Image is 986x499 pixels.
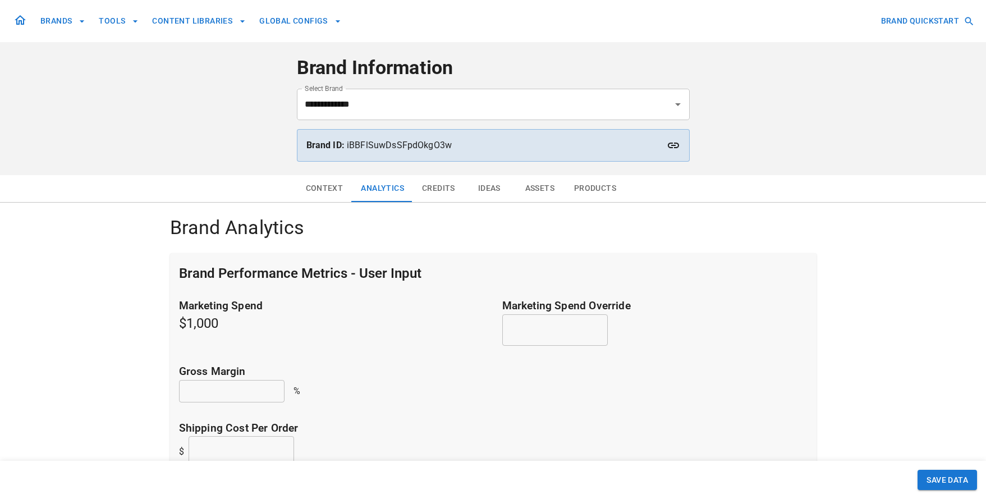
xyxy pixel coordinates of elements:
p: Shipping cost per order [179,420,808,437]
button: GLOBAL CONFIGS [255,11,346,31]
button: Assets [515,175,565,202]
button: Products [565,175,625,202]
div: Brand Performance Metrics - User Input [170,253,817,294]
button: SAVE DATA [918,470,977,491]
h5: Brand Performance Metrics - User Input [179,264,421,282]
p: Marketing Spend [179,298,484,314]
p: $ [179,445,184,459]
button: Ideas [464,175,515,202]
button: BRANDS [36,11,90,31]
p: Marketing Spend Override [502,298,808,314]
button: Credits [413,175,464,202]
button: BRAND QUICKSTART [877,11,977,31]
strong: Brand ID: [306,140,345,150]
button: TOOLS [94,11,143,31]
h4: Brand Information [297,56,690,80]
p: Gross margin [179,364,808,380]
button: Open [670,97,686,112]
label: Select Brand [305,84,343,93]
p: iBBFlSuwDsSFpdOkgO3w [306,139,680,152]
button: Context [297,175,352,202]
h5: $1,000 [179,298,484,346]
button: Analytics [352,175,413,202]
button: CONTENT LIBRARIES [148,11,250,31]
h4: Brand Analytics [170,216,817,240]
p: % [293,384,300,398]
